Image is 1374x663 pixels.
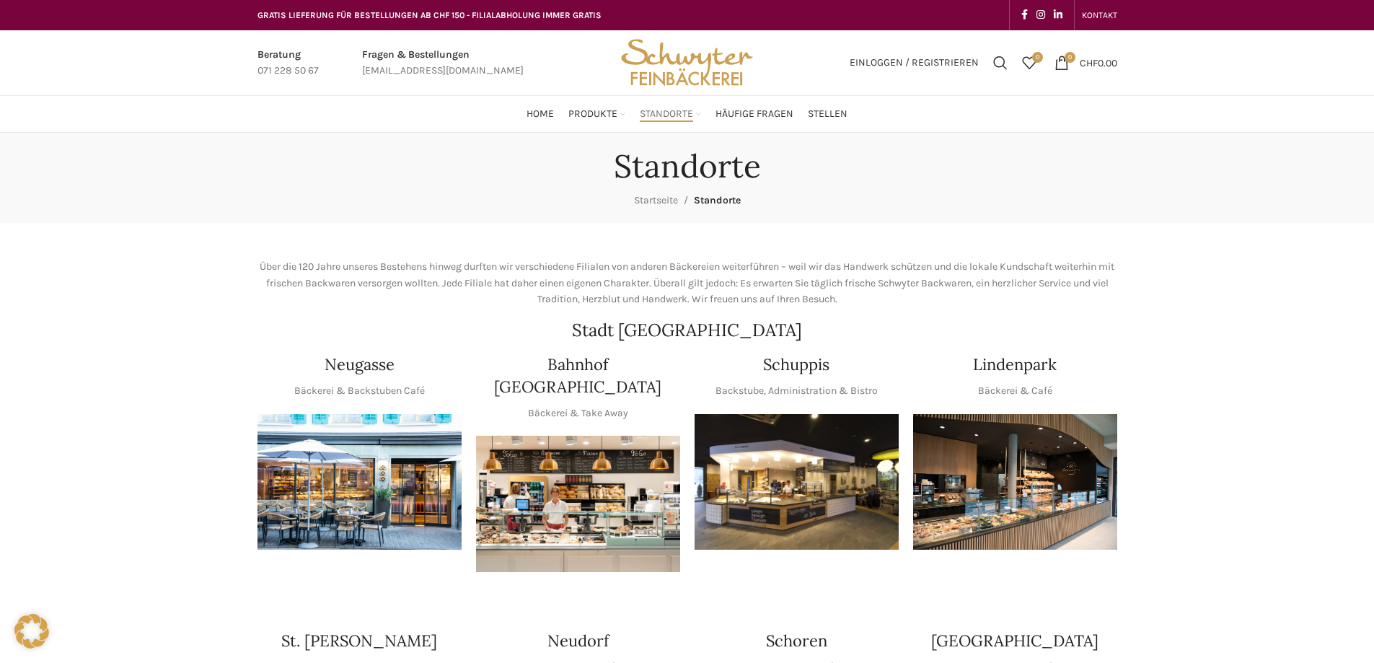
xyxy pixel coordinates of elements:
a: Facebook social link [1017,5,1032,25]
a: Infobox link [257,47,319,79]
span: Einloggen / Registrieren [850,58,979,68]
h4: St. [PERSON_NAME] [281,630,437,652]
a: Produkte [568,100,625,128]
span: GRATIS LIEFERUNG FÜR BESTELLUNGEN AB CHF 150 - FILIALABHOLUNG IMMER GRATIS [257,10,602,20]
a: Standorte [640,100,701,128]
span: CHF [1080,56,1098,69]
a: Einloggen / Registrieren [842,48,986,77]
a: Linkedin social link [1049,5,1067,25]
a: Infobox link [362,47,524,79]
a: 0 [1015,48,1044,77]
h4: Neudorf [547,630,609,652]
a: Startseite [634,194,678,206]
a: KONTAKT [1082,1,1117,30]
h4: Neugasse [325,354,395,376]
img: 150130-Schwyter-013 [695,414,899,550]
img: Bäckerei Schwyter [616,30,757,95]
h4: Lindenpark [973,354,1057,376]
span: Home [527,107,554,121]
p: Bäckerei & Take Away [528,405,628,421]
a: Instagram social link [1032,5,1049,25]
h4: [GEOGRAPHIC_DATA] [931,630,1098,652]
p: Über die 120 Jahre unseres Bestehens hinweg durften wir verschiedene Filialen von anderen Bäckere... [257,259,1117,307]
img: Neugasse [257,414,462,550]
div: Meine Wunschliste [1015,48,1044,77]
span: Häufige Fragen [715,107,793,121]
a: Häufige Fragen [715,100,793,128]
a: Stellen [808,100,847,128]
span: KONTAKT [1082,10,1117,20]
h4: Schuppis [763,354,829,376]
div: Secondary navigation [1075,1,1124,30]
bdi: 0.00 [1080,56,1117,69]
a: Suchen [986,48,1015,77]
span: Produkte [568,107,617,121]
span: 0 [1032,52,1043,63]
p: Bäckerei & Backstuben Café [294,383,425,399]
h1: Standorte [614,147,761,185]
span: 0 [1065,52,1075,63]
p: Bäckerei & Café [978,383,1052,399]
img: 017-e1571925257345 [913,414,1117,550]
a: Site logo [616,56,757,68]
a: Home [527,100,554,128]
h2: Stadt [GEOGRAPHIC_DATA] [257,322,1117,339]
h4: Bahnhof [GEOGRAPHIC_DATA] [476,354,680,398]
p: Backstube, Administration & Bistro [715,383,878,399]
img: Bahnhof St. Gallen [476,436,680,572]
h4: Schoren [766,630,827,652]
a: 0 CHF0.00 [1047,48,1124,77]
span: Standorte [694,194,741,206]
span: Standorte [640,107,693,121]
div: Main navigation [250,100,1124,128]
span: Stellen [808,107,847,121]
